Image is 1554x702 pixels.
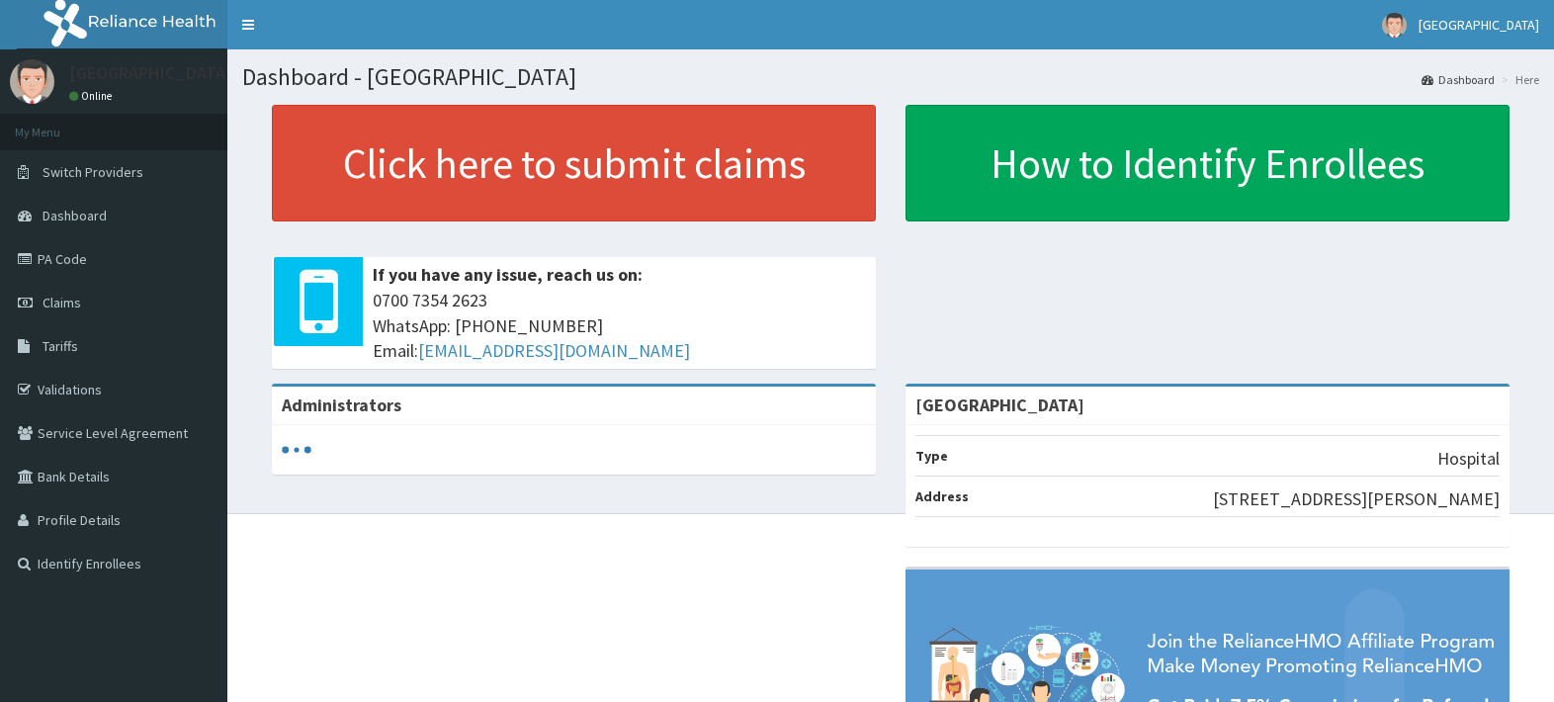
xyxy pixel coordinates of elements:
b: Administrators [282,394,401,416]
a: Dashboard [1422,71,1495,88]
b: Address [915,487,969,505]
span: Switch Providers [43,163,143,181]
span: [GEOGRAPHIC_DATA] [1419,16,1539,34]
img: User Image [10,59,54,104]
p: [STREET_ADDRESS][PERSON_NAME] [1213,486,1500,512]
span: 0700 7354 2623 WhatsApp: [PHONE_NUMBER] Email: [373,288,866,364]
a: Click here to submit claims [272,105,876,221]
li: Here [1497,71,1539,88]
strong: [GEOGRAPHIC_DATA] [915,394,1084,416]
b: Type [915,447,948,465]
span: Dashboard [43,207,107,224]
a: Online [69,89,117,103]
svg: audio-loading [282,435,311,465]
p: Hospital [1437,446,1500,472]
span: Claims [43,294,81,311]
h1: Dashboard - [GEOGRAPHIC_DATA] [242,64,1539,90]
span: Tariffs [43,337,78,355]
p: [GEOGRAPHIC_DATA] [69,64,232,82]
a: How to Identify Enrollees [906,105,1510,221]
a: [EMAIL_ADDRESS][DOMAIN_NAME] [418,339,690,362]
img: User Image [1382,13,1407,38]
b: If you have any issue, reach us on: [373,263,643,286]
